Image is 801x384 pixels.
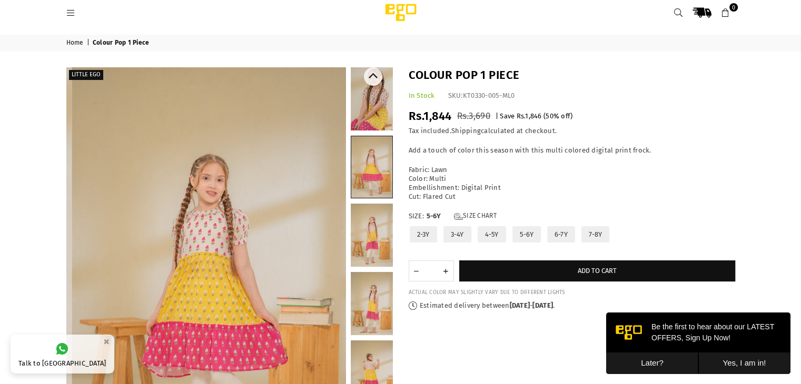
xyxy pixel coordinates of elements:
p: Estimated delivery between - . [409,301,735,310]
span: Rs.3,690 [457,110,490,122]
label: 5-6Y [511,225,542,244]
span: Save [500,112,515,120]
div: SKU: [448,92,515,100]
label: Little EGO [69,70,103,80]
label: 3-4Y [442,225,472,244]
span: Rs.1,844 [409,109,452,123]
quantity-input: Quantity [409,260,454,281]
img: Ego [356,2,446,23]
span: Add to cart [578,267,617,275]
p: Add a touch of color this season with this multi colored digital print frock. [409,146,735,155]
span: In Stock [409,92,435,99]
a: Talk to [GEOGRAPHIC_DATA] [11,335,114,373]
span: 5-6Y [427,212,448,221]
time: [DATE] [532,301,553,309]
a: 0 [716,3,735,22]
a: Home [66,39,85,47]
label: 4-5Y [477,225,507,244]
span: ( % off) [543,112,572,120]
span: 0 [729,3,738,12]
a: Menu [62,8,81,16]
label: 7-8Y [580,225,610,244]
div: ACTUAL COLOR MAY SLIGHTLY VARY DUE TO DIFFERENT LIGHTS [409,289,735,296]
button: Previous [364,67,382,86]
h1: Colour Pop 1 Piece [409,67,735,84]
a: Search [669,3,688,22]
nav: breadcrumbs [58,34,743,52]
span: | [87,39,91,47]
time: [DATE] [510,301,530,309]
a: Shipping [451,127,481,135]
span: Rs.1,846 [517,112,542,120]
span: Colour Pop 1 Piece [93,39,151,47]
div: Tax included. calculated at checkout. [409,127,735,136]
p: Fabric: Lawn Color: Multi Embellishment: Digital Print Cut: Flared Cut [409,166,735,201]
iframe: webpush-onsite [606,312,790,373]
label: Size: [409,212,735,221]
a: Size Chart [454,212,497,221]
span: KT0330-005-ML0 [463,92,515,99]
label: 2-3Y [409,225,438,244]
span: 50 [546,112,553,120]
span: | [496,112,498,120]
button: × [100,333,113,350]
label: 6-7Y [546,225,576,244]
button: Add to cart [459,260,735,281]
button: Yes, I am in! [92,40,184,62]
